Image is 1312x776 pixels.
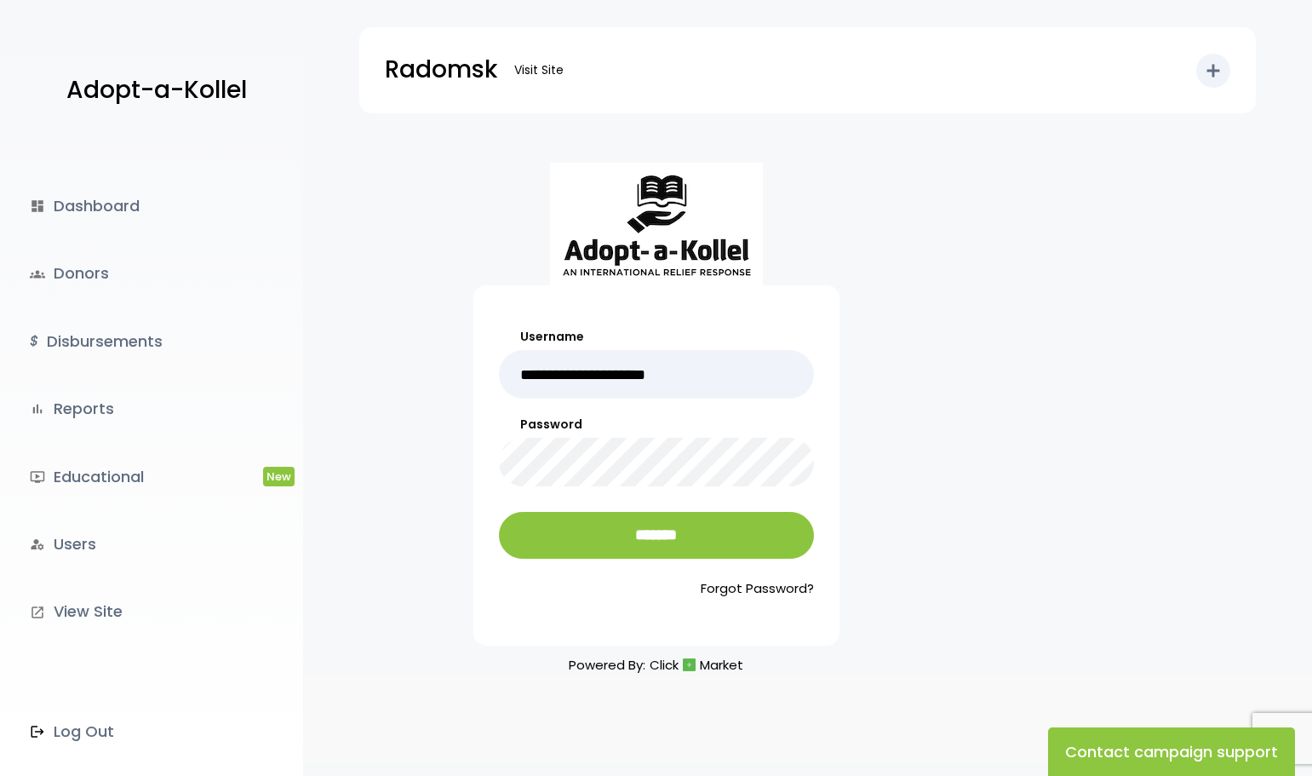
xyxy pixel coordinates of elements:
[17,386,232,432] a: bar_chartReports
[499,579,814,599] a: Forgot Password?
[66,69,247,112] p: Adopt-a-Kollel
[30,330,38,354] i: $
[30,267,45,282] span: groups
[569,653,743,676] p: Powered By:
[17,521,232,567] a: manage_accountsUsers
[17,183,232,229] a: dashboardDashboard
[506,54,572,87] a: Visit Site
[263,467,295,486] span: New
[385,49,497,91] p: Radomsk
[17,589,232,635] a: launchView Site
[17,709,232,755] a: Log Out
[499,328,814,346] label: Username
[30,198,45,214] i: dashboard
[58,49,247,132] a: Adopt-a-Kollel
[17,454,232,500] a: ondemand_videoEducationalNew
[17,319,232,365] a: $Disbursements
[30,537,45,552] i: manage_accounts
[30,605,45,620] i: launch
[499,416,814,434] label: Password
[550,163,763,285] img: aak_logo_sm.jpeg
[30,469,45,485] i: ondemand_video
[650,653,743,676] a: ClickMarket
[683,658,696,671] img: cm_icon.png
[1048,727,1295,776] button: Contact campaign support
[17,250,232,296] a: groupsDonors
[30,401,45,417] i: bar_chart
[1196,54,1230,88] button: add
[1203,60,1223,81] i: add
